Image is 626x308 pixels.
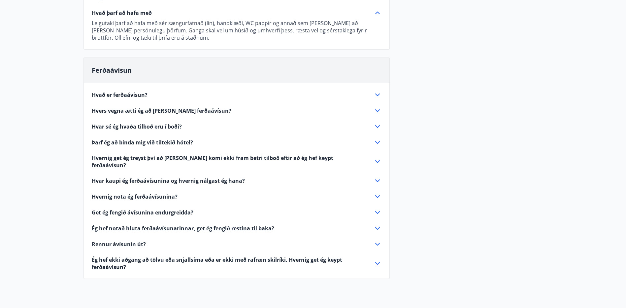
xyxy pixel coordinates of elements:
[92,66,132,75] span: Ferðaávísun
[92,154,366,169] span: Hvernig get ég treyst því að [PERSON_NAME] komi ekki fram betri tilboð eftir að ég hef keypt ferð...
[92,123,182,130] span: Hvar sé ég hvaða tilboð eru í boði?
[92,177,381,185] div: Hvar kaupi ég ferðaávísunina og hvernig nálgast ég hana?
[92,224,381,232] div: Ég hef notað hluta ferðaávísunarinnar, get ég fengið restina til baka?
[92,139,193,146] span: Þarf ég að binda mig við tiltekið hótel?
[92,256,381,271] div: Ég hef ekki aðgang að tölvu eða snjallsíma eða er ekki með rafræn skilríki. Hvernig get ég keypt ...
[92,256,366,271] span: Ég hef ekki aðgang að tölvu eða snjallsíma eða er ekki með rafræn skilríki. Hvernig get ég keypt ...
[92,225,274,232] span: Ég hef notað hluta ferðaávísunarinnar, get ég fengið restina til baka?
[92,209,193,216] span: Get ég fengið ávísunina endurgreidda?
[92,91,148,98] span: Hvað er ferðaávísun?
[92,9,152,17] span: Hvað þarf að hafa með
[92,138,381,146] div: Þarf ég að binda mig við tiltekið hótel?
[92,209,381,216] div: Get ég fengið ávísunina endurgreidda?
[92,9,381,17] div: Hvað þarf að hafa með
[92,19,381,41] p: Leigutaki þarf að hafa með sér sængurfatnað (lín), handklæði, WC pappír og annað sem [PERSON_NAME...
[92,154,381,169] div: Hvernig get ég treyst því að [PERSON_NAME] komi ekki fram betri tilboð eftir að ég hef keypt ferð...
[92,240,381,248] div: Rennur ávísunin út?
[92,177,245,184] span: Hvar kaupi ég ferðaávísunina og hvernig nálgast ég hana?
[92,123,381,131] div: Hvar sé ég hvaða tilboð eru í boði?
[92,107,231,114] span: Hvers vegna ætti ég að [PERSON_NAME] ferðaávísun?
[92,91,381,99] div: Hvað er ferðaávísun?
[92,107,381,115] div: Hvers vegna ætti ég að [PERSON_NAME] ferðaávísun?
[92,193,381,201] div: Hvernig nota ég ferðaávísunina?
[92,241,146,248] span: Rennur ávísunin út?
[92,193,178,200] span: Hvernig nota ég ferðaávísunina?
[92,17,381,41] div: Hvað þarf að hafa með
